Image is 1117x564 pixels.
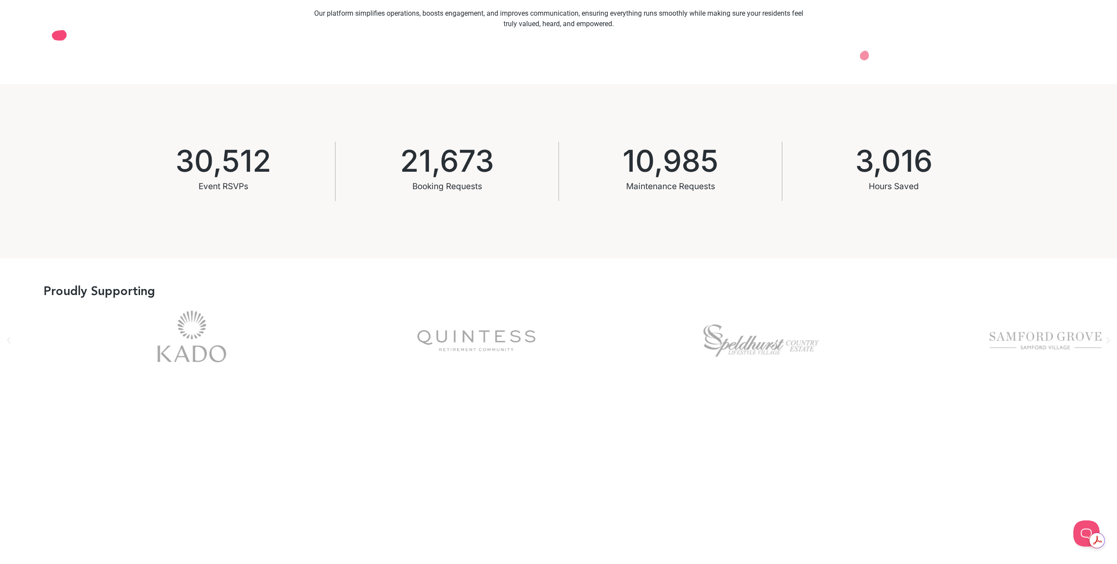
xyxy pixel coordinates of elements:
[60,306,323,376] div: 12 / 14
[400,146,494,176] span: 21,673
[4,336,13,345] div: Previous slide
[1104,336,1113,345] div: Next slide
[44,285,155,297] h3: Proudly Supporting
[630,306,893,376] div: speld-logo
[345,306,608,376] div: 13 / 14
[855,176,932,197] div: Hours Saved
[630,306,893,376] div: 14 / 14
[1073,520,1100,547] iframe: Toggle Customer Support
[175,146,271,176] span: 30,512
[345,306,608,376] div: quintess-logo
[60,306,323,376] div: kado-logo
[400,176,494,197] div: Booking Requests
[175,176,271,197] div: Event RSVPs
[855,146,932,176] span: 3,016
[311,8,807,29] p: Our platform simplifies operations, boosts engagement, and improves communication, ensuring every...
[623,146,719,176] span: 10,985
[623,176,719,197] div: Maintenance Requests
